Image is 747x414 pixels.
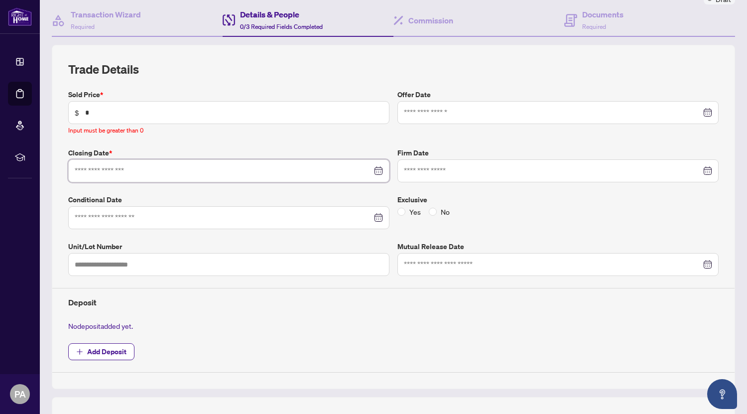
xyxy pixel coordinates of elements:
label: Offer Date [397,89,719,100]
span: plus [76,348,83,355]
label: Conditional Date [68,194,389,205]
label: Closing Date [68,147,389,158]
h4: Commission [408,14,453,26]
h4: Documents [582,8,623,20]
label: Exclusive [397,194,719,205]
img: logo [8,7,32,26]
button: Open asap [707,379,737,409]
span: Required [71,23,95,30]
label: Mutual Release Date [397,241,719,252]
h2: Trade Details [68,61,719,77]
label: Sold Price [68,89,389,100]
h4: Deposit [68,296,719,308]
span: PA [14,387,26,401]
span: Add Deposit [87,344,126,360]
button: Add Deposit [68,343,134,360]
label: Firm Date [397,147,719,158]
label: Unit/Lot Number [68,241,389,252]
span: 0/3 Required Fields Completed [240,23,323,30]
span: No [437,206,454,217]
h4: Details & People [240,8,323,20]
span: $ [75,107,79,118]
span: Required [582,23,606,30]
span: Input must be greater than 0 [68,127,143,134]
span: Yes [405,206,425,217]
h4: Transaction Wizard [71,8,141,20]
span: No deposit added yet. [68,321,133,330]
